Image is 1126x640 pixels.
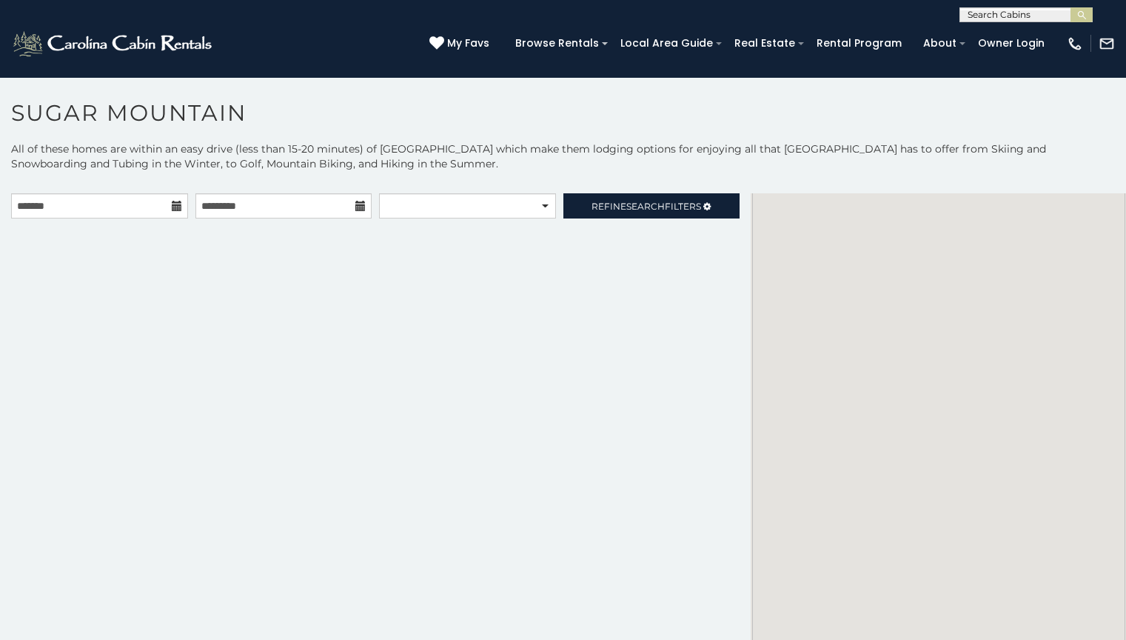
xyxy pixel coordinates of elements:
a: Real Estate [727,32,802,55]
a: RefineSearchFilters [563,193,740,219]
img: phone-regular-white.png [1067,36,1083,52]
span: Refine Filters [592,201,701,212]
a: Rental Program [809,32,909,55]
img: White-1-2.png [11,29,216,59]
a: About [916,32,964,55]
a: Browse Rentals [508,32,606,55]
a: My Favs [429,36,493,52]
a: Owner Login [971,32,1052,55]
img: mail-regular-white.png [1099,36,1115,52]
span: My Favs [447,36,489,51]
a: Local Area Guide [613,32,720,55]
span: Search [626,201,665,212]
